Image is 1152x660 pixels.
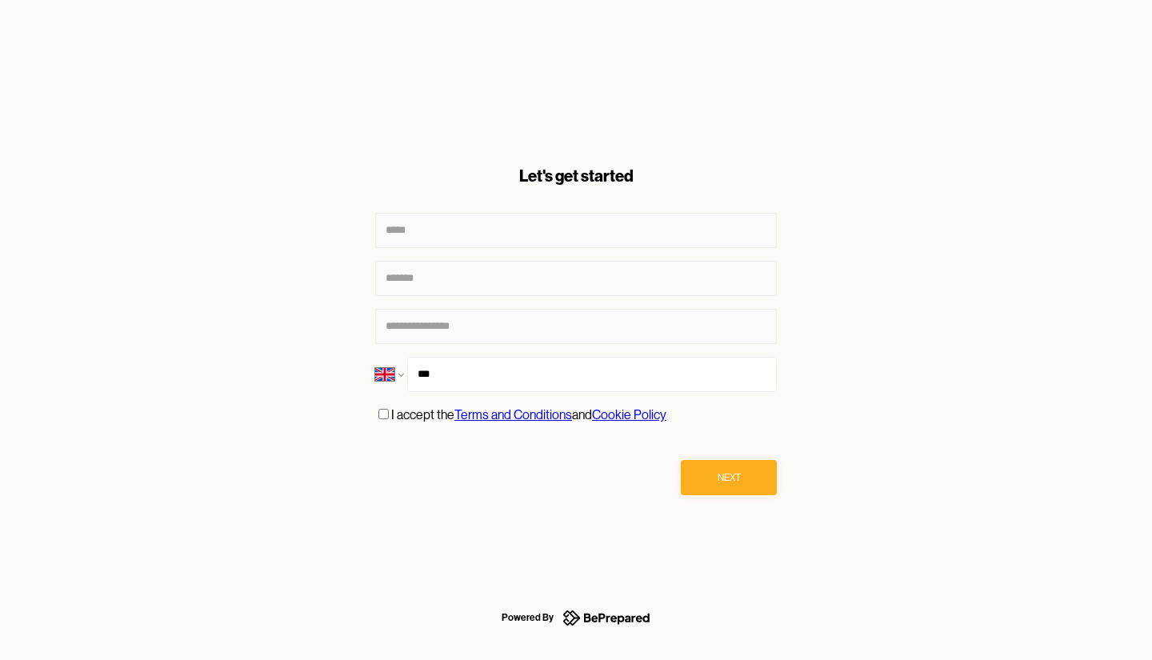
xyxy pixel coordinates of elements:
[454,407,572,422] a: Terms and Conditions
[375,165,777,187] div: Let's get started
[681,460,777,495] button: Next
[592,407,666,422] a: Cookie Policy
[502,608,554,627] div: Powered By
[718,470,741,486] div: Next
[391,405,666,426] p: I accept the and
